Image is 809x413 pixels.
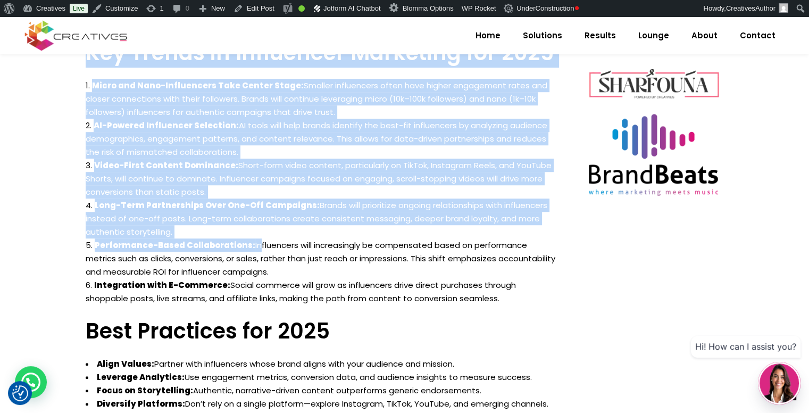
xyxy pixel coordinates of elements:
span: Results [585,22,616,49]
li: Social commerce will grow as influencers drive direct purchases through shoppable posts, live str... [86,278,558,305]
li: Brands will prioritize ongoing relationships with influencers instead of one-off posts. Long-term... [86,199,558,238]
strong: Performance-Based Collaborations: [95,239,255,251]
strong: Integration with E-Commerce: [94,279,230,291]
h3: Key Trends in Influencer Marketing for 2025 [86,40,558,65]
span: Solutions [523,22,562,49]
img: Creatives | Influencer Marketing: Trends That Will Shape 2025 [504,4,514,13]
strong: AI-Powered Influencer Selection: [94,120,239,131]
a: Live [70,4,88,13]
img: Creatives | Influencer Marketing: Trends That Will Shape 2025 [779,3,788,13]
strong: Leverage Analytics: [97,371,185,383]
li: Authentic, narrative-driven content outperforms generic endorsements. [86,384,558,397]
span: Contact [740,22,775,49]
span: About [691,22,718,49]
span: Home [476,22,501,49]
img: Creatives | Influencer Marketing: Trends That Will Shape 2025 [584,109,724,199]
li: Use engagement metrics, conversion data, and audience insights to measure success. [86,370,558,384]
li: AI tools will help brands identify the best-fit influencers by analyzing audience demographics, e... [86,119,558,159]
div: Good [298,5,305,12]
a: Solutions [512,22,573,49]
strong: Video-First Content Dominance: [94,160,238,171]
img: agent [760,364,799,403]
a: Home [464,22,512,49]
li: Influencers will increasingly be compensated based on performance metrics such as clicks, convers... [86,238,558,278]
li: Partner with influencers whose brand aligns with your audience and mission. [86,357,558,370]
span: Lounge [638,22,669,49]
li: Smaller influencers often have higher engagement rates and closer connections with their follower... [86,79,558,119]
a: Lounge [627,22,680,49]
div: WhatsApp contact [15,366,47,398]
li: Don’t rely on a single platform—explore Instagram, TikTok, YouTube, and emerging channels. [86,397,558,410]
strong: Align Values: [97,358,154,369]
strong: Long-Term Partnerships Over One-Off Campaigns: [95,200,320,211]
div: Hi! How can I assist you? [691,336,800,358]
a: About [680,22,729,49]
img: Revisit consent button [12,385,28,401]
li: Short-form video content, particularly on TikTok, Instagram Reels, and YouTube Shorts, will conti... [86,159,558,199]
strong: Focus on Storytelling: [97,385,193,396]
img: Creatives | Influencer Marketing: Trends That Will Shape 2025 [584,64,724,104]
img: Creatives [22,19,130,52]
h3: Best Practices for 2025 [86,318,558,344]
a: Results [573,22,627,49]
a: Contact [729,22,787,49]
strong: Micro and Nano-Influencers Take Center Stage: [92,80,304,91]
strong: Diversify Platforms: [97,398,185,409]
span: CreativesAuthor [726,4,775,12]
button: Consent Preferences [12,385,28,401]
